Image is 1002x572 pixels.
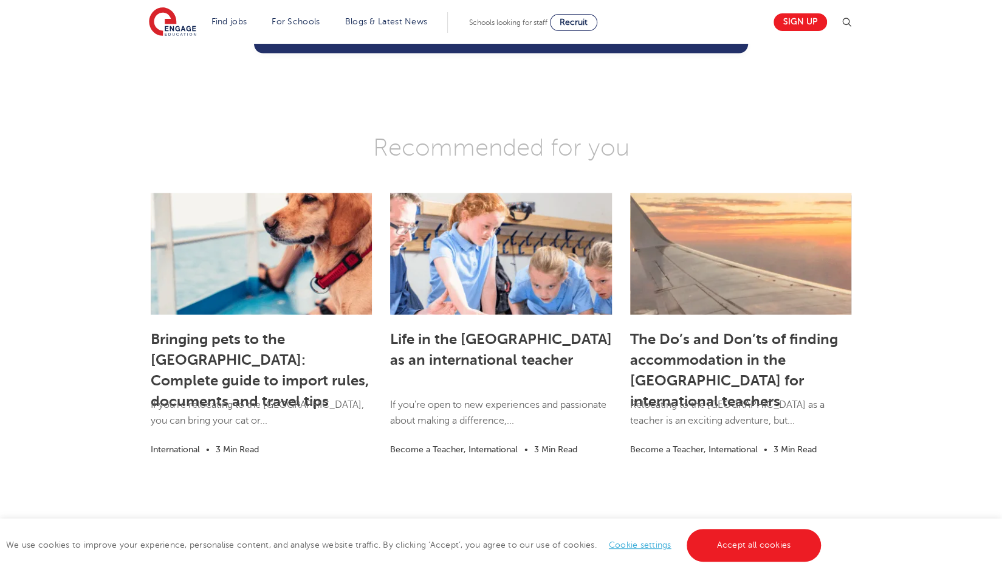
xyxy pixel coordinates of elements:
a: Life in the [GEOGRAPHIC_DATA] as an international teacher [390,331,611,368]
li: 3 Min Read [534,443,577,457]
li: • [200,443,216,457]
a: Bringing pets to the [GEOGRAPHIC_DATA]: Complete guide to import rules, documents and travel tips [151,331,369,410]
a: Cookie settings [609,540,671,550]
li: 3 Min Read [216,443,259,457]
p: Relocating to the [GEOGRAPHIC_DATA] as a teacher is an exciting adventure, but... [630,397,851,441]
a: For Schools [272,17,320,26]
a: Find jobs [211,17,247,26]
li: International [151,443,200,457]
li: 3 Min Read [774,443,817,457]
a: Recruit [550,14,597,31]
li: • [518,443,534,457]
p: If you're open to new experiences and passionate about making a difference,... [390,397,611,441]
p: If you’re relocating to the [GEOGRAPHIC_DATA], you can bring your cat or... [151,397,372,441]
span: Recruit [560,18,588,27]
a: Blogs & Latest News [345,17,428,26]
li: Become a Teacher, International [390,443,518,457]
a: Accept all cookies [687,529,822,562]
li: • [758,443,774,457]
span: Schools looking for staff [469,18,547,27]
li: Become a Teacher, International [630,443,758,457]
img: Engage Education [149,7,196,38]
span: We use cookies to improve your experience, personalise content, and analyse website traffic. By c... [6,540,824,550]
h3: Recommended for you [142,133,860,163]
a: The Do’s and Don’ts of finding accommodation in the [GEOGRAPHIC_DATA] for international teachers [630,331,838,410]
a: Sign up [774,13,827,31]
